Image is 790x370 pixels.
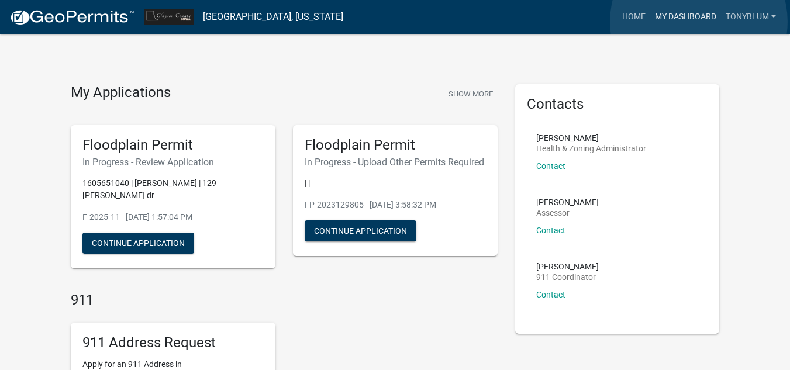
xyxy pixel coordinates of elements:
[536,226,565,235] a: Contact
[536,134,646,142] p: [PERSON_NAME]
[305,157,486,168] h6: In Progress - Upload Other Permits Required
[82,233,194,254] button: Continue Application
[444,84,498,103] button: Show More
[144,9,194,25] img: Clayton County, Iowa
[527,96,708,113] h5: Contacts
[721,6,781,28] a: TonyBlum
[650,6,721,28] a: My Dashboard
[82,177,264,202] p: 1605651040 | [PERSON_NAME] | 129 [PERSON_NAME] dr
[536,198,599,206] p: [PERSON_NAME]
[82,137,264,154] h5: Floodplain Permit
[305,137,486,154] h5: Floodplain Permit
[82,157,264,168] h6: In Progress - Review Application
[536,161,565,171] a: Contact
[203,7,343,27] a: [GEOGRAPHIC_DATA], [US_STATE]
[305,177,486,189] p: | |
[82,211,264,223] p: F-2025-11 - [DATE] 1:57:04 PM
[71,84,171,102] h4: My Applications
[71,292,498,309] h4: 911
[536,262,599,271] p: [PERSON_NAME]
[536,273,599,281] p: 911 Coordinator
[305,199,486,211] p: FP-2023129805 - [DATE] 3:58:32 PM
[82,334,264,351] h5: 911 Address Request
[536,290,565,299] a: Contact
[536,144,646,153] p: Health & Zoning Administrator
[305,220,416,241] button: Continue Application
[617,6,650,28] a: Home
[536,209,599,217] p: Assessor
